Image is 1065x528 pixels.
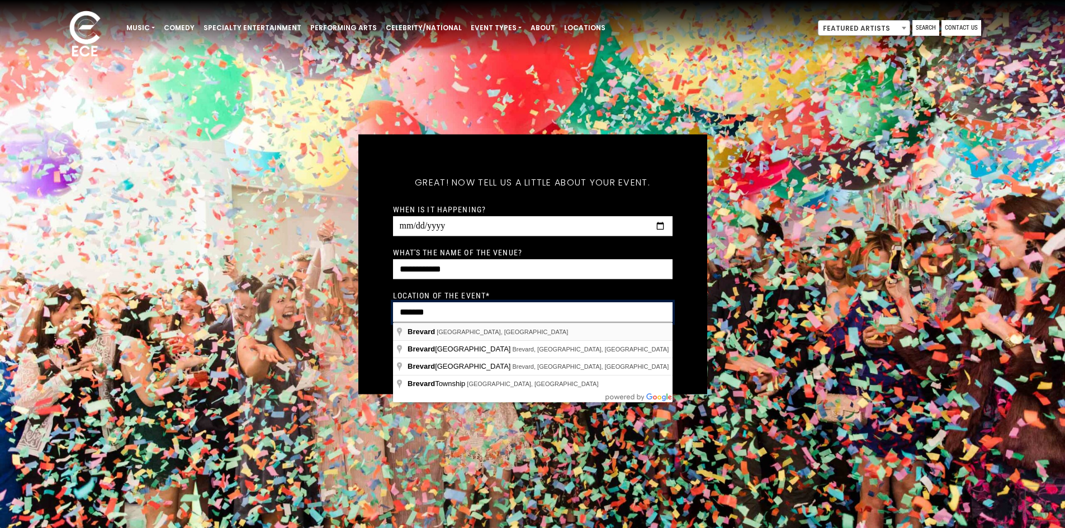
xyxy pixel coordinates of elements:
[818,20,910,36] span: Featured Artists
[526,18,560,37] a: About
[560,18,610,37] a: Locations
[408,362,435,370] span: Brevard
[437,329,568,335] span: [GEOGRAPHIC_DATA], [GEOGRAPHIC_DATA]
[408,327,435,336] span: Brevard
[393,204,486,214] label: When is it happening?
[408,345,512,353] span: [GEOGRAPHIC_DATA]
[393,247,522,257] label: What's the name of the venue?
[393,290,490,300] label: Location of the event
[408,379,435,388] span: Brevard
[122,18,159,37] a: Music
[159,18,199,37] a: Comedy
[912,20,939,36] a: Search
[408,345,435,353] span: Brevard
[393,162,673,202] h5: Great! Now tell us a little about your event.
[512,363,669,370] span: Brevard, [GEOGRAPHIC_DATA], [GEOGRAPHIC_DATA]
[408,362,512,370] span: [GEOGRAPHIC_DATA]
[941,20,981,36] a: Contact Us
[466,18,526,37] a: Event Types
[512,346,669,353] span: Brevard, [GEOGRAPHIC_DATA], [GEOGRAPHIC_DATA]
[306,18,381,37] a: Performing Arts
[818,21,910,36] span: Featured Artists
[381,18,466,37] a: Celebrity/National
[408,379,467,388] span: Township
[57,8,113,62] img: ece_new_logo_whitev2-1.png
[199,18,306,37] a: Specialty Entertainment
[467,380,598,387] span: [GEOGRAPHIC_DATA], [GEOGRAPHIC_DATA]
